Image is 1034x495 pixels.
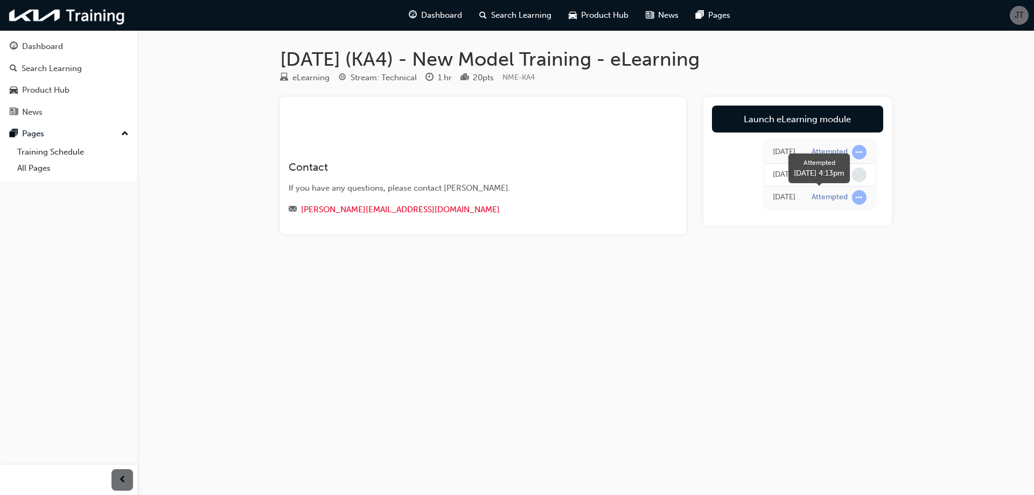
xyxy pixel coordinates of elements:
span: prev-icon [118,473,127,487]
div: Dashboard [22,40,63,53]
span: search-icon [10,64,17,74]
div: Duration [425,71,452,85]
span: clock-icon [425,73,434,83]
span: search-icon [479,9,487,22]
a: Launch eLearning module [712,106,883,133]
div: 20 pts [473,72,494,84]
h3: Contact [289,161,639,173]
div: Points [460,71,494,85]
span: up-icon [121,127,129,141]
span: learningRecordVerb_ATTEMPT-icon [852,190,867,205]
span: JT [1015,9,1024,22]
a: [PERSON_NAME][EMAIL_ADDRESS][DOMAIN_NAME] [301,205,500,214]
div: Product Hub [22,84,69,96]
div: If you have any questions, please contact [PERSON_NAME]. [289,182,639,194]
a: All Pages [13,160,133,177]
span: learningRecordVerb_NONE-icon [852,168,867,182]
a: car-iconProduct Hub [560,4,637,26]
a: Product Hub [4,80,133,100]
span: email-icon [289,205,297,215]
span: Product Hub [581,9,628,22]
a: News [4,102,133,122]
div: Thu Aug 21 2025 11:14:24 GMT+1000 (Australian Eastern Standard Time) [773,146,795,158]
span: guage-icon [409,9,417,22]
div: Attempted [812,192,848,203]
button: JT [1010,6,1029,25]
span: News [658,9,679,22]
a: news-iconNews [637,4,687,26]
div: Attempted [812,147,848,157]
div: Wed Aug 20 2025 16:13:57 GMT+1000 (Australian Eastern Standard Time) [773,191,795,204]
span: news-icon [10,108,18,117]
div: eLearning [292,72,330,84]
button: Pages [4,124,133,144]
span: podium-icon [460,73,469,83]
span: pages-icon [10,129,18,139]
div: Search Learning [22,62,82,75]
span: Search Learning [491,9,551,22]
div: Attempted [794,158,844,168]
span: learningResourceType_ELEARNING-icon [280,73,288,83]
span: pages-icon [696,9,704,22]
span: guage-icon [10,42,18,52]
span: news-icon [646,9,654,22]
span: Pages [708,9,730,22]
div: Pages [22,128,44,140]
a: search-iconSearch Learning [471,4,560,26]
div: Type [280,71,330,85]
a: Training Schedule [13,144,133,161]
span: target-icon [338,73,346,83]
a: Search Learning [4,59,133,79]
div: Stream: Technical [351,72,417,84]
button: DashboardSearch LearningProduct HubNews [4,34,133,124]
a: pages-iconPages [687,4,739,26]
span: Dashboard [421,9,462,22]
div: 1 hr [438,72,452,84]
div: Thu Aug 21 2025 11:14:22 GMT+1000 (Australian Eastern Standard Time) [773,169,795,181]
span: Learning resource code [502,73,535,82]
a: Dashboard [4,37,133,57]
h1: [DATE] (KA4) - New Model Training - eLearning [280,47,892,71]
span: car-icon [569,9,577,22]
div: Email [289,203,639,217]
img: kia-training [5,4,129,26]
span: learningRecordVerb_ATTEMPT-icon [852,145,867,159]
div: Stream [338,71,417,85]
div: [DATE] 4:13pm [794,168,844,179]
a: guage-iconDashboard [400,4,471,26]
span: car-icon [10,86,18,95]
div: News [22,106,43,118]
